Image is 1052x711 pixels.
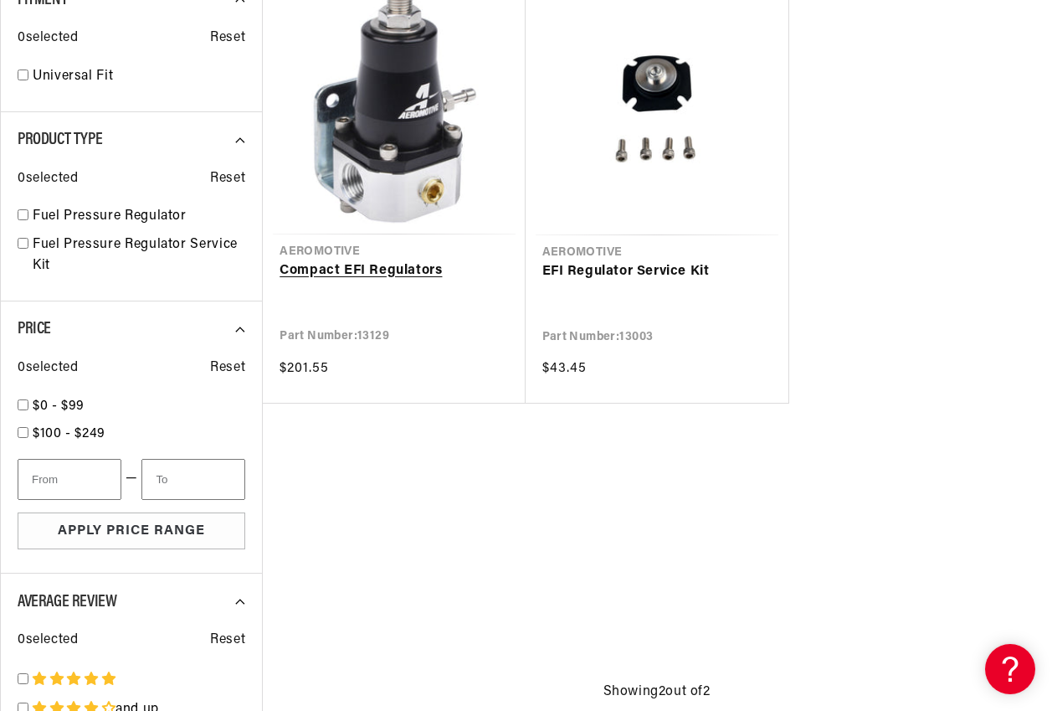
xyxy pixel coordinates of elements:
[18,321,51,337] span: Price
[18,630,78,652] span: 0 selected
[18,168,78,190] span: 0 selected
[126,468,138,490] span: —
[33,427,105,441] span: $100 - $249
[33,234,245,277] a: Fuel Pressure Regulator Service Kit
[18,459,121,500] input: From
[18,131,102,148] span: Product Type
[33,206,245,228] a: Fuel Pressure Regulator
[18,594,116,611] span: Average Review
[603,682,711,703] span: Showing 2 out of 2
[210,358,245,379] span: Reset
[33,66,245,88] a: Universal Fit
[18,28,78,49] span: 0 selected
[210,630,245,652] span: Reset
[18,513,245,550] button: Apply Price Range
[18,358,78,379] span: 0 selected
[141,459,245,500] input: To
[280,260,508,282] a: Compact EFI Regulators
[33,399,85,413] span: $0 - $99
[210,28,245,49] span: Reset
[542,261,772,283] a: EFI Regulator Service Kit
[210,168,245,190] span: Reset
